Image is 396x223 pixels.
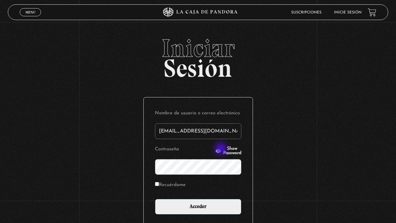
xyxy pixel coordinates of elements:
[8,36,388,76] h2: Sesión
[25,10,36,14] span: Menu
[368,8,376,17] a: View your shopping cart
[155,182,159,186] input: Recuérdame
[334,11,362,14] a: Inicie sesión
[155,145,213,154] label: Contraseña
[223,147,241,155] span: Show Password
[155,180,186,190] label: Recuérdame
[155,199,241,215] input: Acceder
[155,109,241,118] label: Nombre de usuario o correo electrónico
[8,36,388,61] span: Iniciar
[215,147,241,155] button: Show Password
[23,16,38,20] span: Cerrar
[291,11,321,14] a: Suscripciones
